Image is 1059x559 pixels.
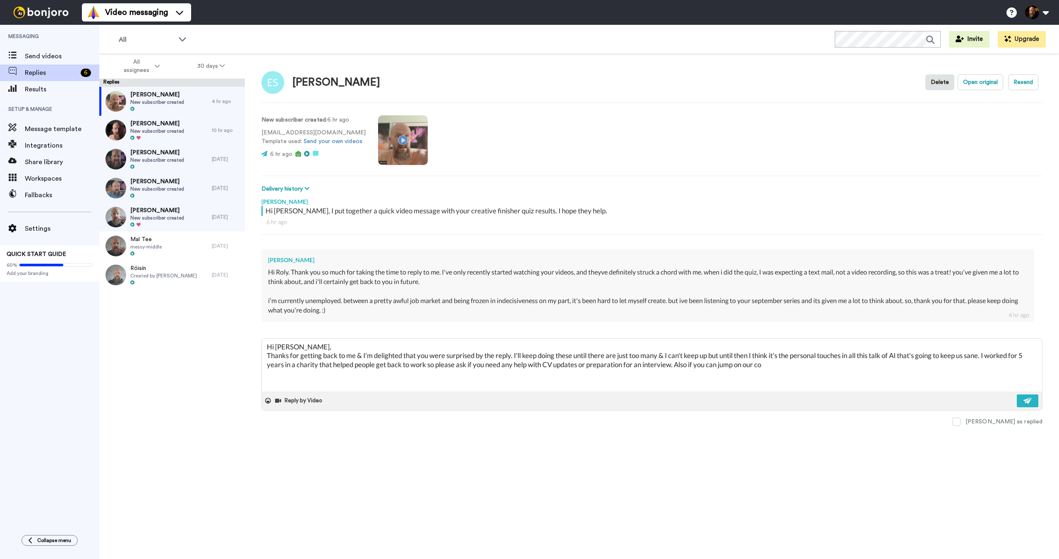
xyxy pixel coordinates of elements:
[1009,311,1029,319] div: 4 hr ago
[130,148,184,157] span: [PERSON_NAME]
[7,270,93,277] span: Add your branding
[292,76,380,88] div: [PERSON_NAME]
[1023,397,1033,404] img: send-white.svg
[105,178,126,198] img: f9fe80a6-8ada-4528-8a4a-856b0a58d52b-thumb.jpg
[212,243,241,249] div: [DATE]
[262,339,1042,392] textarea: Hi [PERSON_NAME], Thanks for getting back to me & I'm delighted that you were surprised by the re...
[99,145,245,174] a: [PERSON_NAME]New subscriber created[DATE]
[270,151,292,157] span: 6 hr ago
[25,174,99,184] span: Workspaces
[25,84,99,94] span: Results
[261,184,312,193] button: Delivery history
[120,58,153,74] span: All assignees
[25,68,77,78] span: Replies
[25,224,99,234] span: Settings
[212,185,241,191] div: [DATE]
[25,141,99,150] span: Integrations
[119,35,174,45] span: All
[925,74,954,90] button: Delete
[81,69,91,77] div: 6
[130,215,184,221] span: New subscriber created
[99,260,245,289] a: RóisínCreated by [PERSON_NAME][DATE]
[99,174,245,203] a: [PERSON_NAME]New subscriber created[DATE]
[212,214,241,220] div: [DATE]
[105,265,126,285] img: 4fdba7da-6853-45f6-bad0-99c04b3c0d12-thumb.jpg
[130,157,184,163] span: New subscriber created
[130,206,184,215] span: [PERSON_NAME]
[130,244,162,250] span: messy-middle
[1008,74,1038,90] button: Resend
[25,51,99,61] span: Send videos
[268,268,1028,315] div: Hi Roly. Thank you so much for taking the time to reply to me. I've only recently started watchin...
[266,218,1037,226] div: 6 hr ago
[25,190,99,200] span: Fallbacks
[130,272,197,279] span: Created by [PERSON_NAME]
[130,119,184,128] span: [PERSON_NAME]
[99,232,245,260] a: Mal Teemessy-middle[DATE]
[130,128,184,134] span: New subscriber created
[25,124,99,134] span: Message template
[274,394,325,407] button: Reply by Video
[212,98,241,105] div: 4 hr ago
[304,139,362,144] a: Send your own videos
[99,87,245,116] a: [PERSON_NAME]New subscriber created4 hr ago
[105,91,126,112] img: 2800ebd0-c511-4eaf-bc36-119368faebbe-thumb.jpg
[212,127,241,134] div: 10 hr ago
[99,79,245,87] div: Replies
[261,117,326,123] strong: New subscriber created
[130,264,197,272] span: Róisín
[130,177,184,186] span: [PERSON_NAME]
[261,129,366,146] p: [EMAIL_ADDRESS][DOMAIN_NAME] Template used:
[99,116,245,145] a: [PERSON_NAME]New subscriber created10 hr ago
[105,236,126,256] img: 45d06eb1-4205-44ad-a170-9134272a5604-thumb.jpg
[99,203,245,232] a: [PERSON_NAME]New subscriber created[DATE]
[998,31,1046,48] button: Upgrade
[261,193,1042,206] div: [PERSON_NAME]
[105,7,168,18] span: Video messaging
[212,156,241,162] div: [DATE]
[7,251,66,257] span: QUICK START GUIDE
[25,157,99,167] span: Share library
[105,149,126,170] img: 127685a6-9000-4233-803e-0fb62c744a5c-thumb.jpg
[966,418,1042,426] div: [PERSON_NAME] as replied
[261,116,366,124] p: : 6 hr ago
[212,272,241,278] div: [DATE]
[105,120,126,141] img: b57eb4c0-ee95-47c8-98a1-560fac063961-thumb.jpg
[105,207,126,227] img: b08d9885-6922-4c62-885e-383dd6a2f5e0-thumb.jpg
[22,535,78,546] button: Collapse menu
[130,186,184,192] span: New subscriber created
[130,91,184,99] span: [PERSON_NAME]
[7,262,17,268] span: 60%
[266,206,1040,216] div: Hi [PERSON_NAME], I put together a quick video message with your creative finisher quiz results. ...
[949,31,990,48] button: Invite
[101,55,179,78] button: All assignees
[10,7,72,18] img: bj-logo-header-white.svg
[261,71,284,94] img: Image of Emma S.
[958,74,1003,90] button: Open original
[268,256,1028,264] div: [PERSON_NAME]
[37,537,71,544] span: Collapse menu
[87,6,100,19] img: vm-color.svg
[179,59,244,74] button: 30 days
[130,99,184,105] span: New subscriber created
[130,235,162,244] span: Mal Tee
